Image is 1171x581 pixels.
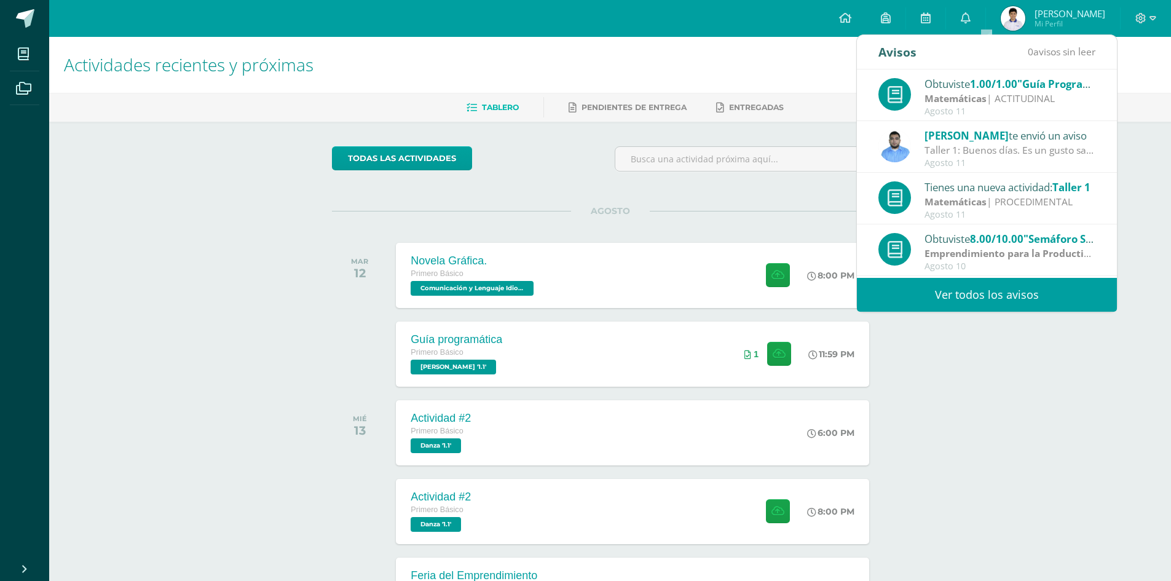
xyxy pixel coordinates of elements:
span: "Guía Programática" [1017,77,1122,91]
img: 54ea75c2c4af8710d6093b43030d56ea.png [878,130,911,162]
div: MIÉ [353,414,367,423]
span: Danza '1.1' [411,517,461,532]
div: 8:00 PM [807,506,854,517]
span: Tablero [482,103,519,112]
a: Pendientes de entrega [569,98,687,117]
div: Guía programática [411,333,502,346]
span: [PERSON_NAME] [1035,7,1105,20]
span: AGOSTO [571,205,650,216]
span: Primero Básico [411,505,463,514]
div: Taller 1: Buenos días. Es un gusto saludarles. Se ha subido a la plataforma el primer taller de l... [925,143,1095,157]
span: "Semáforo Sostenible" [1023,232,1138,246]
span: avisos sin leer [1028,45,1095,58]
span: 8.00/10.00 [970,232,1023,246]
div: Agosto 11 [925,106,1095,117]
div: Actividad #2 [411,491,471,504]
span: Primero Básico [411,427,463,435]
div: Tienes una nueva actividad: [925,179,1095,195]
div: Agosto 10 [925,261,1095,272]
span: Taller 1 [1052,180,1090,194]
div: 11:59 PM [808,349,854,360]
span: 1.00/1.00 [970,77,1017,91]
div: Agosto 11 [925,158,1095,168]
span: PEREL '1.1' [411,360,496,374]
span: 1 [754,349,759,359]
a: todas las Actividades [332,146,472,170]
a: Entregadas [716,98,784,117]
div: te envió un aviso [925,127,1095,143]
div: Actividad #2 [411,412,471,425]
div: 6:00 PM [807,427,854,438]
div: Obtuviste en [925,231,1095,247]
input: Busca una actividad próxima aquí... [615,147,888,171]
div: 13 [353,423,367,438]
div: Archivos entregados [744,349,759,359]
span: Danza '1.1' [411,438,461,453]
strong: Matemáticas [925,195,987,208]
span: Actividades recientes y próximas [64,53,313,76]
span: Mi Perfil [1035,18,1105,29]
span: Primero Básico [411,348,463,357]
span: Comunicación y Lenguaje Idioma Español '1.1' [411,281,534,296]
div: Novela Gráfica. [411,255,537,267]
span: 0 [1028,45,1033,58]
div: Agosto 11 [925,210,1095,220]
div: | ACTITUDINAL [925,92,1095,106]
div: | PROCEDIMENTAL [925,247,1095,261]
div: Obtuviste en [925,76,1095,92]
div: Avisos [878,35,917,69]
div: MAR [351,257,368,266]
div: | PROCEDIMENTAL [925,195,1095,209]
div: 8:00 PM [807,270,854,281]
a: Ver todos los avisos [857,278,1117,312]
a: Tablero [467,98,519,117]
span: Pendientes de entrega [582,103,687,112]
strong: Emprendimiento para la Productividad [925,247,1110,260]
span: [PERSON_NAME] [925,128,1009,143]
div: 12 [351,266,368,280]
img: 074080cf5bc733bfb543c5917e2dee20.png [1001,6,1025,31]
span: Entregadas [729,103,784,112]
strong: Matemáticas [925,92,987,105]
span: Primero Básico [411,269,463,278]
